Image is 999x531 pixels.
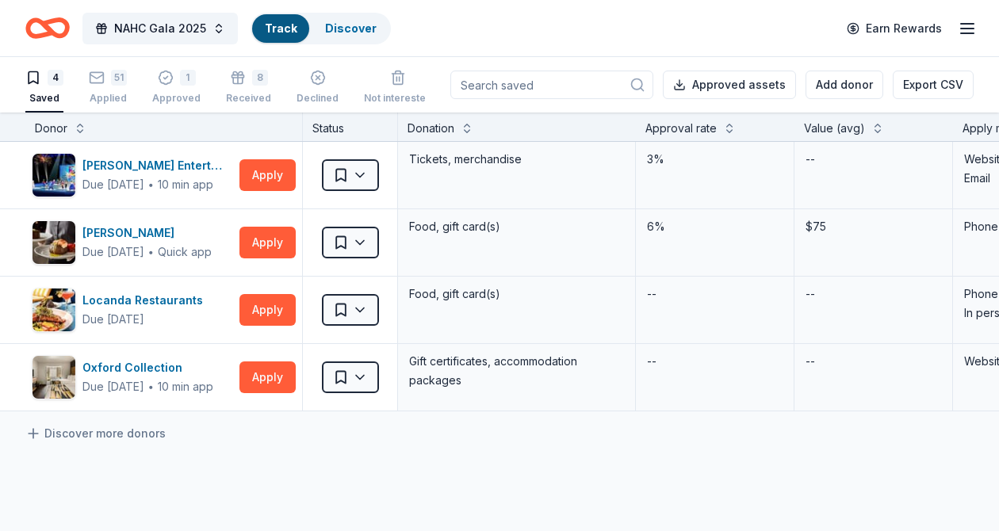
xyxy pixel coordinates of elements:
[804,148,817,170] div: --
[252,70,268,86] div: 8
[408,119,454,138] div: Donation
[82,223,212,243] div: [PERSON_NAME]
[82,175,144,194] div: Due [DATE]
[408,350,626,392] div: Gift certificates, accommodation packages
[239,361,296,393] button: Apply
[450,71,653,99] input: Search saved
[147,245,155,258] span: ∙
[239,227,296,258] button: Apply
[82,358,213,377] div: Oxford Collection
[180,70,196,86] div: 1
[158,177,213,193] div: 10 min app
[32,355,233,399] button: Image for Oxford CollectionOxford CollectionDue [DATE]∙10 min app
[147,380,155,393] span: ∙
[837,14,951,43] a: Earn Rewards
[152,92,201,105] div: Approved
[408,283,626,305] div: Food, gift card(s)
[33,154,75,197] img: Image for Feld Entertainment
[297,63,339,113] button: Declined
[35,119,67,138] div: Donor
[48,70,63,86] div: 4
[82,377,144,396] div: Due [DATE]
[408,148,626,170] div: Tickets, merchandise
[33,356,75,399] img: Image for Oxford Collection
[32,288,233,332] button: Image for Locanda RestaurantsLocanda RestaurantsDue [DATE]
[251,13,391,44] button: TrackDiscover
[25,424,166,443] a: Discover more donors
[663,71,796,99] button: Approved assets
[806,71,883,99] button: Add donor
[265,21,297,35] a: Track
[33,221,75,264] img: Image for Fleming's
[147,178,155,191] span: ∙
[226,63,271,113] button: 8Received
[25,92,63,105] div: Saved
[893,71,974,99] button: Export CSV
[82,310,144,329] div: Due [DATE]
[804,216,943,238] div: $75
[239,159,296,191] button: Apply
[158,379,213,395] div: 10 min app
[82,291,209,310] div: Locanda Restaurants
[645,148,784,170] div: 3%
[804,119,865,138] div: Value (avg)
[804,283,817,305] div: --
[111,70,127,86] div: 51
[82,156,233,175] div: [PERSON_NAME] Entertainment
[303,113,398,141] div: Status
[25,63,63,113] button: 4Saved
[226,92,271,105] div: Received
[645,283,658,305] div: --
[25,10,70,47] a: Home
[804,350,817,372] div: --
[239,294,296,326] button: Apply
[33,288,75,331] img: Image for Locanda Restaurants
[82,243,144,262] div: Due [DATE]
[152,63,201,113] button: 1Approved
[645,350,658,372] div: --
[364,92,432,105] div: Not interested
[32,153,233,197] button: Image for Feld Entertainment[PERSON_NAME] EntertainmentDue [DATE]∙10 min app
[32,220,233,265] button: Image for Fleming's[PERSON_NAME]Due [DATE]∙Quick app
[82,13,238,44] button: NAHC Gala 2025
[297,92,339,105] div: Declined
[408,216,626,238] div: Food, gift card(s)
[89,92,127,105] div: Applied
[89,63,127,113] button: 51Applied
[364,63,432,113] button: Not interested
[325,21,377,35] a: Discover
[645,119,717,138] div: Approval rate
[158,244,212,260] div: Quick app
[114,19,206,38] span: NAHC Gala 2025
[645,216,784,238] div: 6%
